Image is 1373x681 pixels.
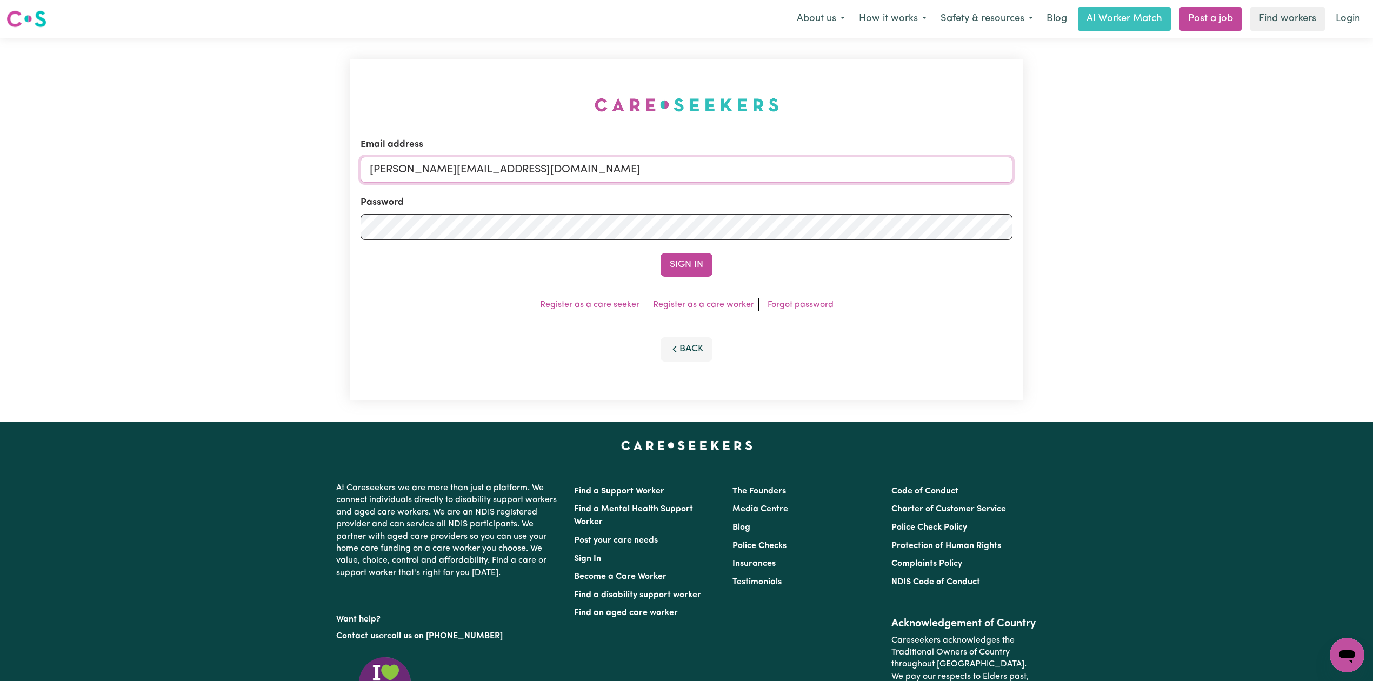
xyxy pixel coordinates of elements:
img: Careseekers logo [6,9,46,29]
a: Register as a care worker [653,301,754,309]
p: Want help? [336,609,561,625]
a: Police Check Policy [891,523,967,532]
a: Code of Conduct [891,487,958,496]
label: Email address [361,138,423,152]
button: Safety & resources [934,8,1040,30]
a: Complaints Policy [891,559,962,568]
a: Post a job [1179,7,1242,31]
button: How it works [852,8,934,30]
a: The Founders [732,487,786,496]
a: Forgot password [768,301,834,309]
a: Find workers [1250,7,1325,31]
a: Post your care needs [574,536,658,545]
a: Become a Care Worker [574,572,666,581]
a: Register as a care seeker [540,301,639,309]
a: Blog [732,523,750,532]
p: or [336,626,561,646]
a: call us on [PHONE_NUMBER] [387,632,503,640]
a: Media Centre [732,505,788,513]
a: Testimonials [732,578,782,586]
h2: Acknowledgement of Country [891,617,1037,630]
button: Sign In [661,253,712,277]
button: About us [790,8,852,30]
a: NDIS Code of Conduct [891,578,980,586]
input: Email address [361,157,1012,183]
a: Find a disability support worker [574,591,701,599]
a: Find an aged care worker [574,609,678,617]
p: At Careseekers we are more than just a platform. We connect individuals directly to disability su... [336,478,561,583]
a: Insurances [732,559,776,568]
a: Careseekers logo [6,6,46,31]
label: Password [361,196,404,210]
button: Back [661,337,712,361]
a: Contact us [336,632,379,640]
a: Blog [1040,7,1074,31]
a: Sign In [574,555,601,563]
a: Login [1329,7,1367,31]
iframe: Button to launch messaging window [1330,638,1364,672]
a: Find a Mental Health Support Worker [574,505,693,526]
a: Find a Support Worker [574,487,664,496]
a: Careseekers home page [621,441,752,450]
a: AI Worker Match [1078,7,1171,31]
a: Charter of Customer Service [891,505,1006,513]
a: Police Checks [732,542,787,550]
a: Protection of Human Rights [891,542,1001,550]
